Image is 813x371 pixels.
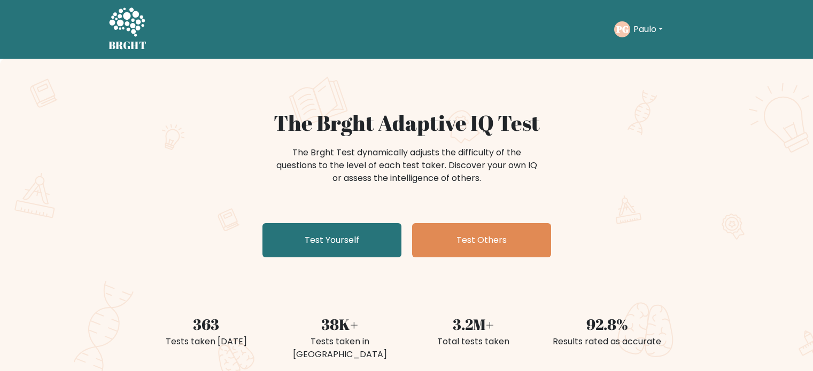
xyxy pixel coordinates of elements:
div: Tests taken [DATE] [146,335,267,348]
div: 92.8% [547,313,668,335]
div: The Brght Test dynamically adjusts the difficulty of the questions to the level of each test take... [273,146,540,185]
text: PG [615,23,628,35]
button: Paulo [630,22,666,36]
div: Tests taken in [GEOGRAPHIC_DATA] [280,335,400,361]
h1: The Brght Adaptive IQ Test [146,110,668,136]
h5: BRGHT [109,39,147,52]
div: 363 [146,313,267,335]
div: 3.2M+ [413,313,534,335]
a: Test Others [412,223,551,257]
a: Test Yourself [262,223,401,257]
div: Total tests taken [413,335,534,348]
div: 38K+ [280,313,400,335]
a: BRGHT [109,4,147,54]
div: Results rated as accurate [547,335,668,348]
